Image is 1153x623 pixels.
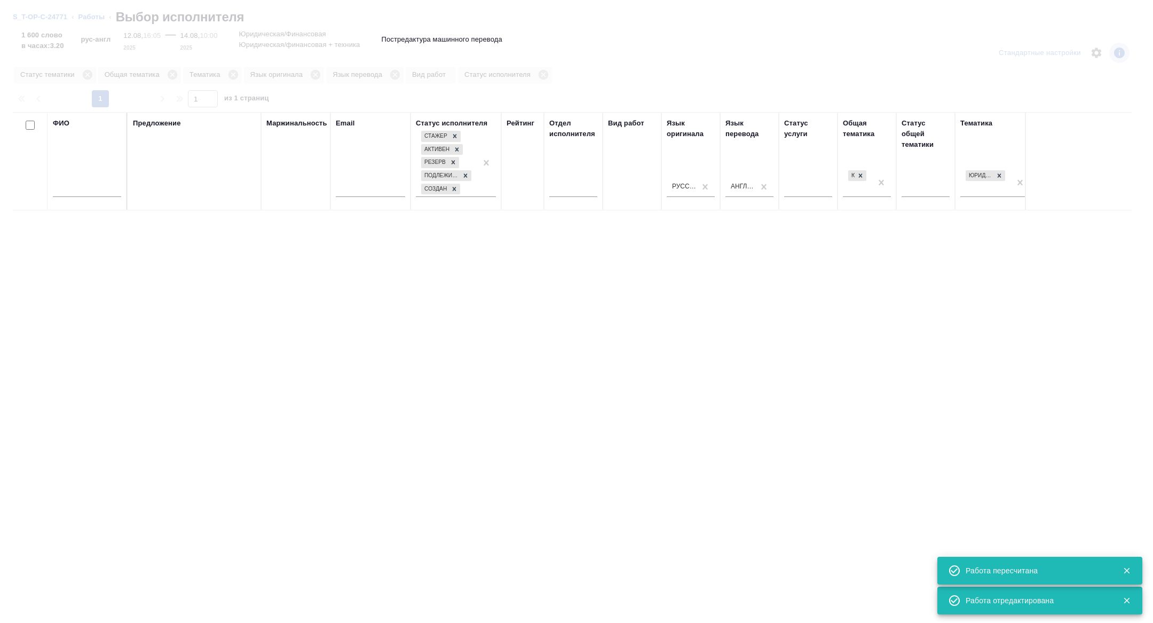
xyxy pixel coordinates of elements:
div: ФИО [53,118,69,129]
div: Юридическая/Финансовая [847,169,867,183]
div: Вид работ [608,118,644,129]
div: Предложение [133,118,181,129]
div: Email [336,118,354,129]
div: Статус общей тематики [902,118,950,150]
div: Общая тематика [843,118,891,139]
div: Резерв [421,157,447,168]
div: Статус исполнителя [416,118,487,129]
div: Создан [421,184,448,195]
div: Отдел исполнителя [549,118,597,139]
div: Статус услуги [784,118,832,139]
div: Язык перевода [725,118,773,139]
div: Работа отредактирована [966,595,1107,606]
button: Закрыть [1116,566,1138,575]
div: Маржинальность [266,118,327,129]
div: Стажер [421,131,449,142]
div: Язык оригинала [667,118,715,139]
div: Рейтинг [507,118,534,129]
div: Юридическая/Финансовая [848,170,855,182]
div: Стажер, Активен, Резерв, Подлежит внедрению, Создан [420,156,460,169]
div: Стажер, Активен, Резерв, Подлежит внедрению, Создан [420,183,461,196]
div: Юридическая/финансовая + техника [965,169,1006,183]
div: Подлежит внедрению [421,170,460,182]
div: Английский [731,182,755,191]
div: Стажер, Активен, Резерв, Подлежит внедрению, Создан [420,143,464,156]
div: Юридическая/финансовая + техника [966,170,993,182]
div: Работа пересчитана [966,565,1107,576]
button: Закрыть [1116,596,1138,605]
div: Стажер, Активен, Резерв, Подлежит внедрению, Создан [420,169,472,183]
div: Русский [672,182,697,191]
div: Стажер, Активен, Резерв, Подлежит внедрению, Создан [420,130,462,143]
p: Постредактура машинного перевода [381,34,502,45]
div: Тематика [960,118,992,129]
div: Активен [421,144,451,155]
